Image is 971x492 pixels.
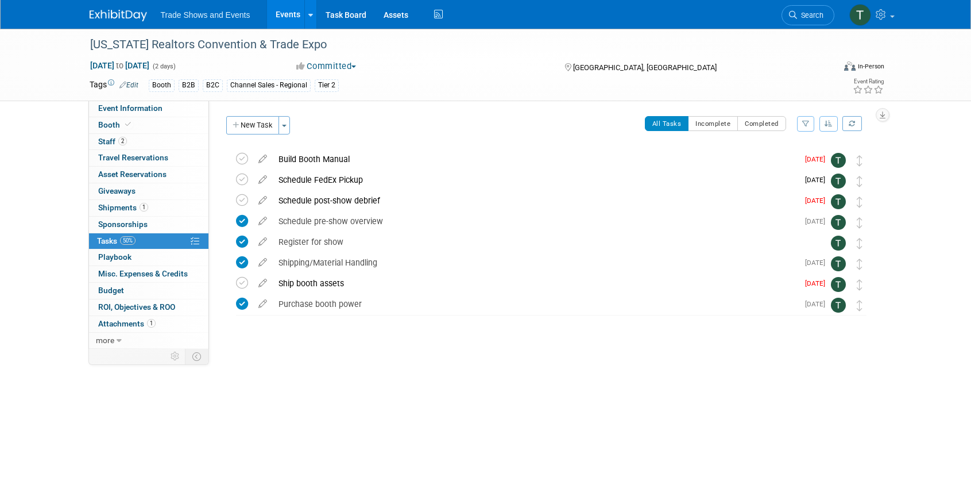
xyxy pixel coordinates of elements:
div: Purchase booth power [273,294,798,314]
span: [GEOGRAPHIC_DATA], [GEOGRAPHIC_DATA] [573,63,717,72]
span: Booth [98,120,133,129]
div: Schedule pre-show overview [273,212,798,231]
span: Giveaways [98,186,136,195]
div: In-Person [857,62,884,71]
img: Tiff Wagner [831,277,846,292]
button: Completed [737,116,786,131]
span: Attachments [98,319,156,328]
a: Attachments1 [89,316,208,332]
span: Tasks [97,236,136,245]
a: edit [253,237,273,247]
a: Budget [89,283,208,299]
span: [DATE] [805,155,831,163]
a: edit [253,195,273,206]
span: Playbook [98,252,131,262]
span: 2 [118,137,127,145]
span: to [114,61,125,70]
a: Booth [89,117,208,133]
div: Build Booth Manual [273,149,798,169]
img: Tiff Wagner [831,298,846,313]
button: Incomplete [688,116,738,131]
img: Tiff Wagner [831,153,846,168]
span: 1 [147,319,156,328]
a: Refresh [842,116,862,131]
span: Misc. Expenses & Credits [98,269,188,278]
img: Tiff Wagner [831,256,846,271]
i: Move task [857,197,862,207]
a: edit [253,257,273,268]
div: Schedule FedEx Pickup [273,170,798,190]
a: Sponsorships [89,217,208,233]
button: All Tasks [645,116,689,131]
div: Schedule post-show debrief [273,191,798,210]
span: more [96,336,114,345]
span: Shipments [98,203,148,212]
i: Booth reservation complete [125,121,131,128]
a: edit [253,216,273,226]
a: Asset Reservations [89,167,208,183]
a: Shipments1 [89,200,208,216]
img: Tiff Wagner [849,4,871,26]
a: Search [782,5,834,25]
a: edit [253,154,273,164]
span: 1 [140,203,148,212]
button: Committed [292,60,361,72]
span: [DATE] [805,279,831,287]
div: Tier 2 [315,79,339,91]
a: ROI, Objectives & ROO [89,299,208,316]
a: edit [253,299,273,309]
td: Tags [90,79,138,92]
img: Tiff Wagner [831,174,846,189]
a: Playbook [89,249,208,266]
a: edit [253,175,273,185]
a: more [89,333,208,349]
a: Staff2 [89,134,208,150]
div: Register for show [273,232,808,252]
button: New Task [226,116,279,134]
i: Move task [857,238,862,249]
span: Sponsorships [98,220,148,229]
span: [DATE] [805,176,831,184]
div: Event Format [767,60,885,77]
span: Search [797,11,823,20]
span: Asset Reservations [98,170,167,179]
i: Move task [857,217,862,228]
a: Tasks50% [89,233,208,249]
span: [DATE] [805,197,831,205]
span: [DATE] [805,259,831,267]
span: 50% [120,236,136,245]
td: Personalize Event Tab Strip [165,349,185,364]
span: [DATE] [DATE] [90,60,150,71]
img: ExhibitDay [90,10,147,21]
span: [DATE] [805,217,831,225]
a: Giveaways [89,183,208,199]
span: (2 days) [152,63,176,70]
span: Trade Shows and Events [161,10,250,20]
div: Ship booth assets [273,274,798,293]
div: B2B [179,79,199,91]
span: Event Information [98,103,163,113]
span: Budget [98,286,124,295]
span: Staff [98,137,127,146]
div: Booth [149,79,175,91]
i: Move task [857,279,862,290]
i: Move task [857,176,862,187]
a: edit [253,278,273,289]
span: Travel Reservations [98,153,168,162]
span: ROI, Objectives & ROO [98,302,175,312]
td: Toggle Event Tabs [185,349,208,364]
div: Shipping/Material Handling [273,253,798,272]
i: Move task [857,155,862,166]
a: Misc. Expenses & Credits [89,266,208,282]
img: Tiff Wagner [831,236,846,251]
a: Event Information [89,101,208,117]
div: [US_STATE] Realtors Convention & Trade Expo [86,34,817,55]
a: Edit [119,81,138,89]
div: Event Rating [853,79,884,84]
div: B2C [203,79,223,91]
img: Tiff Wagner [831,194,846,209]
i: Move task [857,259,862,270]
i: Move task [857,300,862,311]
img: Format-Inperson.png [844,61,856,71]
div: Channel Sales - Regional [227,79,311,91]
